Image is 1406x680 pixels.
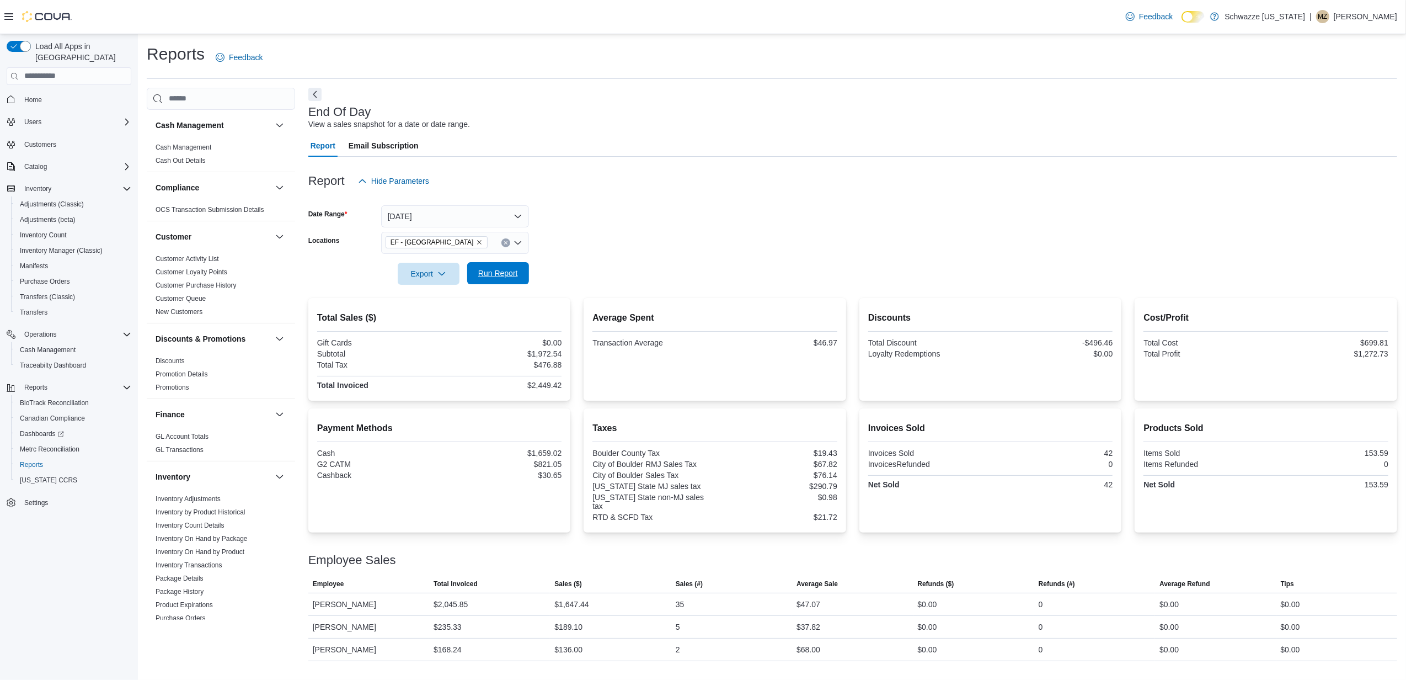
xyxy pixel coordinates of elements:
[993,349,1113,358] div: $0.00
[24,383,47,392] span: Reports
[15,229,71,242] a: Inventory Count
[156,548,244,556] a: Inventory On Hand by Product
[11,243,136,258] button: Inventory Manager (Classic)
[11,274,136,289] button: Purchase Orders
[20,246,103,255] span: Inventory Manager (Classic)
[434,580,478,588] span: Total Invoiced
[1281,598,1300,611] div: $0.00
[308,554,396,567] h3: Employee Sales
[156,231,191,242] h3: Customer
[2,159,136,174] button: Catalog
[15,458,131,471] span: Reports
[554,598,589,611] div: $1,647.44
[273,181,286,194] button: Compliance
[156,120,224,131] h3: Cash Management
[501,238,510,247] button: Clear input
[20,138,61,151] a: Customers
[317,460,437,469] div: G2 CATM
[308,105,371,119] h3: End Of Day
[1159,598,1179,611] div: $0.00
[156,445,204,454] span: GL Transactions
[156,574,204,583] span: Package Details
[2,495,136,511] button: Settings
[156,268,227,277] span: Customer Loyalty Points
[11,472,136,488] button: [US_STATE] CCRS
[676,643,680,656] div: 2
[308,616,429,638] div: [PERSON_NAME]
[592,471,713,480] div: City of Boulder Sales Tax
[1281,620,1300,634] div: $0.00
[156,143,211,152] span: Cash Management
[2,114,136,130] button: Users
[592,482,713,491] div: [US_STATE] State MJ sales tax
[15,412,89,425] a: Canadian Compliance
[317,360,437,369] div: Total Tax
[156,548,244,556] span: Inventory On Hand by Product
[1039,598,1043,611] div: 0
[15,259,52,273] a: Manifests
[442,460,562,469] div: $821.05
[868,338,988,347] div: Total Discount
[11,196,136,212] button: Adjustments (Classic)
[273,230,286,243] button: Customer
[381,205,529,227] button: [DATE]
[717,471,837,480] div: $76.14
[156,508,245,517] span: Inventory by Product Historical
[1225,10,1305,23] p: Schwazze [US_STATE]
[15,290,79,304] a: Transfers (Classic)
[156,383,189,392] span: Promotions
[1268,460,1388,469] div: 0
[349,135,419,157] span: Email Subscription
[993,460,1113,469] div: 0
[442,381,562,390] div: $2,449.42
[311,135,335,157] span: Report
[147,430,295,461] div: Finance
[156,182,271,193] button: Compliance
[391,237,474,248] span: EF - [GEOGRAPHIC_DATA]
[918,643,937,656] div: $0.00
[592,338,713,347] div: Transaction Average
[11,212,136,227] button: Adjustments (beta)
[317,422,562,435] h2: Payment Methods
[273,408,286,421] button: Finance
[156,307,202,316] span: New Customers
[156,561,222,569] a: Inventory Transactions
[11,395,136,411] button: BioTrack Reconciliation
[156,614,206,622] a: Purchase Orders
[15,198,131,211] span: Adjustments (Classic)
[156,357,185,365] span: Discounts
[11,442,136,457] button: Metrc Reconciliation
[15,396,93,410] a: BioTrack Reconciliation
[11,358,136,373] button: Traceabilty Dashboard
[1039,620,1043,634] div: 0
[156,182,199,193] h3: Compliance
[1121,6,1177,28] a: Feedback
[371,176,429,187] span: Hide Parameters
[156,521,224,530] span: Inventory Count Details
[20,182,56,195] button: Inventory
[11,258,136,274] button: Manifests
[15,396,131,410] span: BioTrack Reconciliation
[20,215,76,224] span: Adjustments (beta)
[20,361,86,370] span: Traceabilty Dashboard
[676,620,680,634] div: 5
[592,449,713,458] div: Boulder County Tax
[20,160,131,173] span: Catalog
[15,306,131,319] span: Transfers
[20,137,131,151] span: Customers
[15,244,107,257] a: Inventory Manager (Classic)
[156,120,271,131] button: Cash Management
[156,370,208,379] span: Promotion Details
[20,262,48,270] span: Manifests
[20,346,76,354] span: Cash Management
[156,157,206,164] a: Cash Out Details
[1309,10,1312,23] p: |
[24,330,57,339] span: Operations
[918,580,954,588] span: Refunds ($)
[442,449,562,458] div: $1,659.02
[156,446,204,454] a: GL Transactions
[20,182,131,195] span: Inventory
[11,426,136,442] a: Dashboards
[1159,620,1179,634] div: $0.00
